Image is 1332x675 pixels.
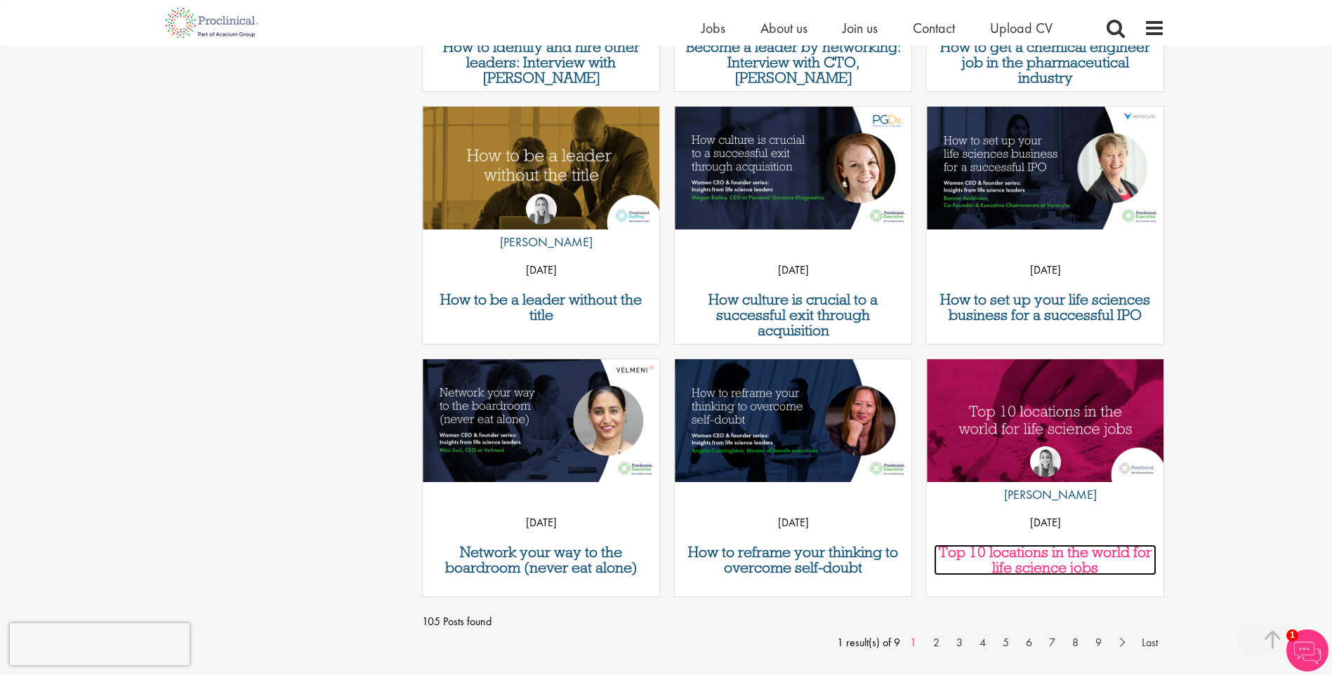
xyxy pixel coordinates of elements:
[927,359,1163,482] img: Top 10 locations in the world for life science jobs
[894,635,900,650] span: 9
[675,107,911,229] img: Proclinical Executive - Women CEOs: Insights from life science leaders Megan Bailey
[903,634,923,651] a: 1
[1065,634,1086,651] a: 8
[913,19,955,37] a: Contact
[422,611,1165,632] span: 105 Posts found
[675,260,911,281] p: [DATE]
[430,292,652,323] a: How to be a leader without the title
[934,544,1156,575] a: Top 10 locations in the world for life science jobs
[1042,634,1062,651] a: 7
[10,623,190,665] iframe: reCAPTCHA
[994,484,1097,505] p: [PERSON_NAME]
[423,359,659,483] a: Link to a post
[843,19,878,37] a: Join us
[1088,634,1109,651] a: 9
[927,512,1163,533] p: [DATE]
[423,359,659,482] img: Proclinical Executive - Women CEOs and founders: Insights from life science leaders Mini Suri
[837,635,843,650] span: 1
[927,107,1163,231] a: Link to a post
[996,634,1016,651] a: 5
[423,512,659,533] p: [DATE]
[675,359,911,483] a: Link to a post
[489,194,593,260] a: Hannah Burke [PERSON_NAME]
[423,107,659,229] img: How can you be a leader without the title
[926,634,947,651] a: 2
[675,512,911,533] p: [DATE]
[949,634,970,651] a: 3
[846,635,891,650] span: result(s) of
[990,19,1053,37] a: Upload CV
[489,232,593,253] p: [PERSON_NAME]
[1286,629,1328,671] img: Chatbot
[430,544,652,575] a: Network your way to the boardroom (never eat alone)
[682,292,904,338] a: How culture is crucial to a successful exit through acquisition
[1019,634,1039,651] a: 6
[1135,634,1165,651] a: Last
[430,39,652,86] a: How to identify and hire other leaders: Interview with [PERSON_NAME]
[934,292,1156,323] a: How to set up your life sciences business for a successful IPO
[423,107,659,231] a: Link to a post
[760,19,807,37] a: About us
[972,634,993,651] a: 4
[682,39,904,86] a: Become a leader by networking: Interview with CTO, [PERSON_NAME]
[994,446,1097,512] a: Hannah Burke [PERSON_NAME]
[1286,629,1298,641] span: 1
[675,359,911,482] img: Proclinical Executive - Women CEOs and founders: Insights from life science leaders Angela Cunnin...
[675,107,911,231] a: Link to a post
[701,19,725,37] a: Jobs
[682,544,904,575] a: How to reframe your thinking to overcome self-doubt
[1112,634,1132,648] a: Next
[927,359,1163,483] a: Link to a post
[934,39,1156,86] a: How to get a chemical engineer job in the pharmaceutical industry
[526,194,557,225] img: Hannah Burke
[423,260,659,281] p: [DATE]
[927,260,1163,281] p: [DATE]
[927,107,1163,229] img: Proclinical Executive - Women CEOs: Insights from life science leaders Bonnie Anderson
[1030,446,1061,477] img: Hannah Burke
